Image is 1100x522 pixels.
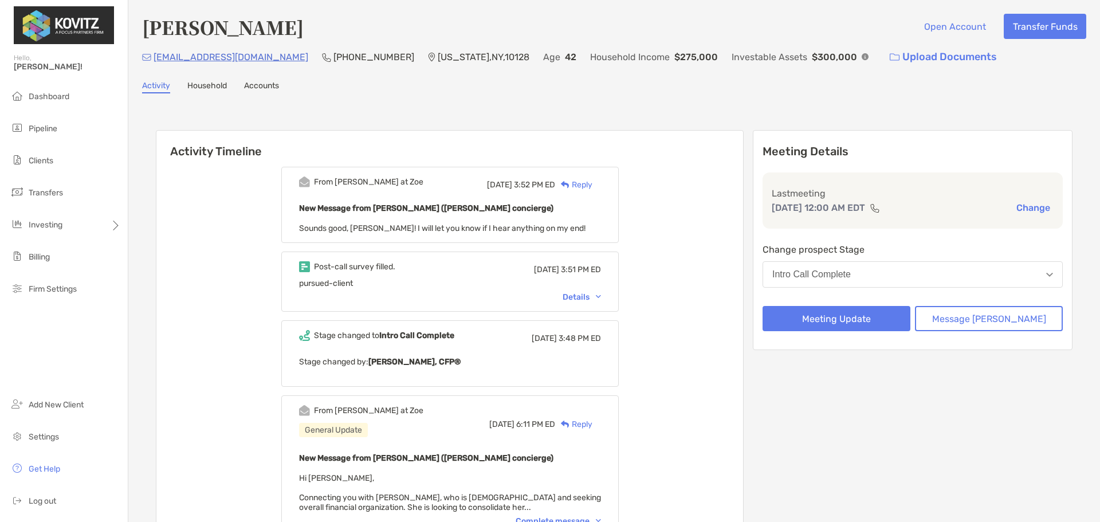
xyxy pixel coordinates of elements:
img: Event icon [299,330,310,341]
span: Add New Client [29,400,84,410]
a: Household [187,81,227,93]
p: [PHONE_NUMBER] [333,50,414,64]
button: Intro Call Complete [763,261,1063,288]
img: Open dropdown arrow [1046,273,1053,277]
b: New Message from [PERSON_NAME] ([PERSON_NAME] concierge) [299,453,553,463]
div: From [PERSON_NAME] at Zoe [314,406,423,415]
span: Get Help [29,464,60,474]
p: [DATE] 12:00 AM EDT [772,201,865,215]
div: From [PERSON_NAME] at Zoe [314,177,423,187]
span: Clients [29,156,53,166]
img: settings icon [10,429,24,443]
img: transfers icon [10,185,24,199]
div: Reply [555,179,592,191]
img: Event icon [299,176,310,187]
img: Zoe Logo [14,5,114,46]
button: Change [1013,202,1054,214]
img: communication type [870,203,880,213]
span: Pipeline [29,124,57,134]
img: Chevron icon [596,295,601,299]
img: Email Icon [142,54,151,61]
b: New Message from [PERSON_NAME] ([PERSON_NAME] concierge) [299,203,553,213]
p: [EMAIL_ADDRESS][DOMAIN_NAME] [154,50,308,64]
p: Change prospect Stage [763,242,1063,257]
img: clients icon [10,153,24,167]
img: Event icon [299,261,310,272]
b: [PERSON_NAME], CFP® [368,357,461,367]
span: Dashboard [29,92,69,101]
p: $275,000 [674,50,718,64]
h6: Activity Timeline [156,131,743,158]
p: $300,000 [812,50,857,64]
div: General Update [299,423,368,437]
div: Stage changed to [314,331,454,340]
a: Activity [142,81,170,93]
p: Age [543,50,560,64]
span: 6:11 PM ED [516,419,555,429]
img: get-help icon [10,461,24,475]
span: pursued-client [299,278,353,288]
img: dashboard icon [10,89,24,103]
span: Settings [29,432,59,442]
h4: [PERSON_NAME] [142,14,304,40]
span: [DATE] [534,265,559,274]
p: Household Income [590,50,670,64]
img: Phone Icon [322,53,331,62]
p: Stage changed by: [299,355,601,369]
span: Transfers [29,188,63,198]
div: Reply [555,418,592,430]
div: Details [563,292,601,302]
img: billing icon [10,249,24,263]
p: Last meeting [772,186,1054,201]
a: Accounts [244,81,279,93]
span: Billing [29,252,50,262]
a: Upload Documents [882,45,1004,69]
span: [DATE] [489,419,514,429]
div: Post-call survey filled. [314,262,395,272]
span: 3:52 PM ED [514,180,555,190]
b: Intro Call Complete [379,331,454,340]
span: [PERSON_NAME]! [14,62,121,72]
p: [US_STATE] , NY , 10128 [438,50,529,64]
img: Reply icon [561,421,569,428]
button: Open Account [915,14,995,39]
span: Investing [29,220,62,230]
img: Reply icon [561,181,569,189]
button: Meeting Update [763,306,910,331]
p: Investable Assets [732,50,807,64]
button: Message [PERSON_NAME] [915,306,1063,331]
img: investing icon [10,217,24,231]
img: Location Icon [428,53,435,62]
p: 42 [565,50,576,64]
span: Log out [29,496,56,506]
span: Sounds good, [PERSON_NAME]! I will let you know if I hear anything on my end! [299,223,586,233]
span: [DATE] [532,333,557,343]
p: Meeting Details [763,144,1063,159]
span: Hi [PERSON_NAME], Connecting you with [PERSON_NAME], who is [DEMOGRAPHIC_DATA] and seeking overal... [299,473,601,512]
img: Info Icon [862,53,869,60]
img: logout icon [10,493,24,507]
img: add_new_client icon [10,397,24,411]
span: [DATE] [487,180,512,190]
span: 3:48 PM ED [559,333,601,343]
img: pipeline icon [10,121,24,135]
span: Firm Settings [29,284,77,294]
img: button icon [890,53,899,61]
span: 3:51 PM ED [561,265,601,274]
div: Intro Call Complete [772,269,851,280]
button: Transfer Funds [1004,14,1086,39]
img: firm-settings icon [10,281,24,295]
img: Event icon [299,405,310,416]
